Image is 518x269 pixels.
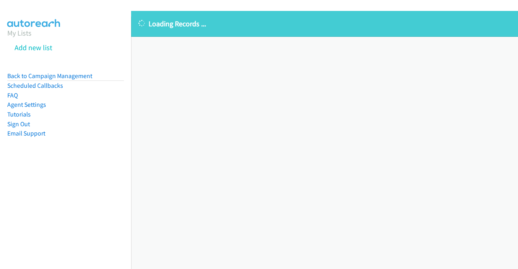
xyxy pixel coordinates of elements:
a: Scheduled Callbacks [7,82,63,89]
a: Tutorials [7,110,31,118]
a: Sign Out [7,120,30,128]
a: Agent Settings [7,101,46,108]
a: Add new list [15,43,52,52]
a: Email Support [7,129,45,137]
a: My Lists [7,28,32,38]
a: FAQ [7,91,18,99]
p: Loading Records ... [138,18,511,29]
a: Back to Campaign Management [7,72,92,80]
